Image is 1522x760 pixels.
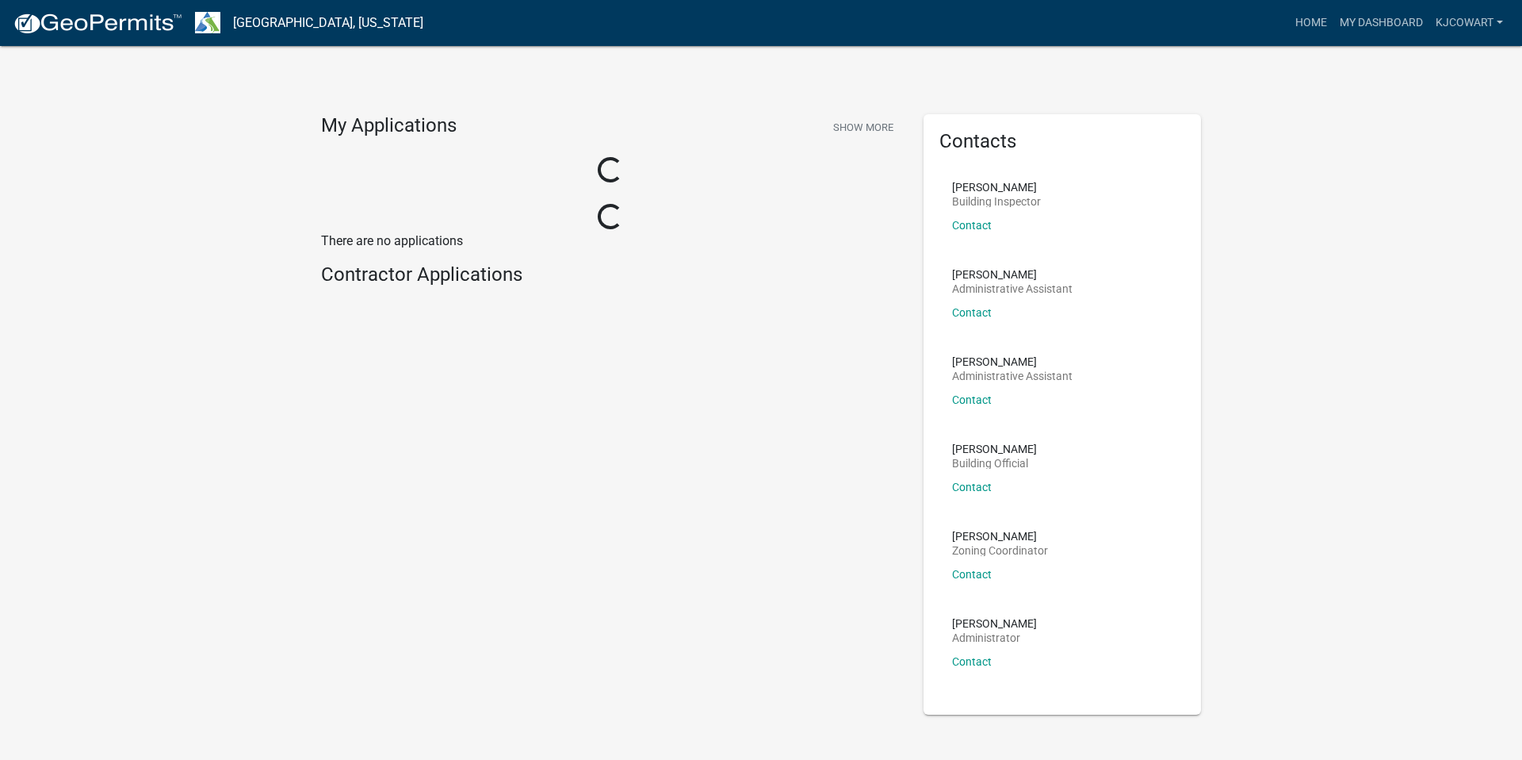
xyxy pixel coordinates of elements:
[939,130,1185,153] h5: Contacts
[952,458,1037,469] p: Building Official
[952,443,1037,455] p: [PERSON_NAME]
[952,393,992,406] a: Contact
[233,10,423,36] a: [GEOGRAPHIC_DATA], [US_STATE]
[952,283,1073,294] p: Administrative Assistant
[952,182,1041,193] p: [PERSON_NAME]
[195,12,220,33] img: Troup County, Georgia
[952,481,992,493] a: Contact
[952,219,992,232] a: Contact
[952,269,1073,280] p: [PERSON_NAME]
[321,114,457,138] h4: My Applications
[952,196,1041,207] p: Building Inspector
[321,232,900,251] p: There are no applications
[321,263,900,286] h4: Contractor Applications
[1289,8,1333,38] a: Home
[952,568,992,581] a: Contact
[952,531,1048,542] p: [PERSON_NAME]
[952,632,1037,643] p: Administrator
[952,655,992,668] a: Contact
[321,263,900,293] wm-workflow-list-section: Contractor Applications
[952,356,1073,367] p: [PERSON_NAME]
[1333,8,1429,38] a: My Dashboard
[952,306,992,319] a: Contact
[827,114,900,140] button: Show More
[1429,8,1509,38] a: Kjcowart
[952,618,1037,629] p: [PERSON_NAME]
[952,370,1073,382] p: Administrative Assistant
[952,545,1048,556] p: Zoning Coordinator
